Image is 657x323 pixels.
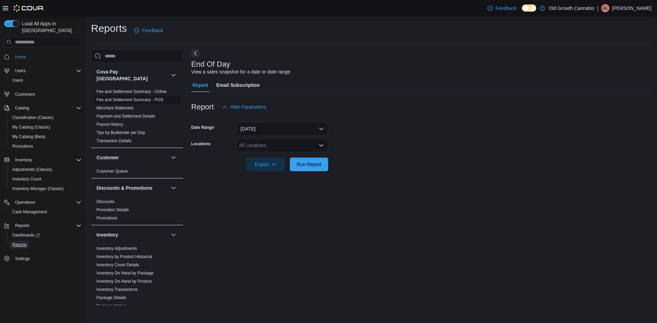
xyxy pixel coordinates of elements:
a: Feedback [485,1,519,15]
nav: Complex example [4,49,81,281]
button: Next [191,49,199,57]
input: Dark Mode [522,4,536,12]
span: Inventory Adjustments [96,246,137,251]
span: Email Subscription [216,78,260,92]
a: Inventory Transactions [96,287,138,292]
span: Inventory On Hand by Package [96,270,154,276]
span: Operations [15,200,35,205]
button: Adjustments (Classic) [7,165,84,174]
a: Settings [12,255,33,263]
h3: Discounts & Promotions [96,185,152,191]
a: Users [10,76,26,84]
span: Dashboards [12,232,40,238]
a: Customer Queue [96,169,128,174]
button: Operations [1,198,84,207]
span: Classification (Classic) [12,115,54,120]
span: Report [193,78,208,92]
span: Feedback [495,5,516,12]
a: Package History [96,304,126,308]
button: Users [7,76,84,85]
button: My Catalog (Beta) [7,132,84,142]
div: Cova Pay [GEOGRAPHIC_DATA] [91,88,183,148]
a: Cash Management [10,208,50,216]
img: Cova [14,5,44,12]
div: View a sales snapshot for a date or date range. [191,68,292,76]
span: Run Report [297,161,321,168]
span: Home [12,52,81,61]
button: Inventory [169,231,178,239]
label: Locations [191,141,211,147]
a: Inventory by Product Historical [96,254,152,259]
span: Dashboards [10,231,81,239]
span: Reports [12,221,81,230]
label: Date Range [191,125,216,130]
span: Hide Parameters [230,104,266,110]
button: Hide Parameters [219,100,269,114]
a: Promotion Details [96,207,129,212]
span: Inventory [15,157,32,163]
span: Export [251,158,281,171]
a: Payout History [96,122,123,127]
span: Inventory Count [10,175,81,183]
span: My Catalog (Beta) [12,134,46,139]
button: Users [1,66,84,76]
span: Promotion Details [96,207,129,213]
a: Inventory Count Details [96,263,139,267]
span: My Catalog (Beta) [10,133,81,141]
button: Inventory [12,156,35,164]
a: My Catalog (Classic) [10,123,53,131]
span: Users [12,67,81,75]
p: Old Growth Cannabis [549,4,594,12]
a: Payment and Settlement Details [96,114,155,119]
span: Tips by Budtender per Day [96,130,145,135]
h3: Report [191,103,214,111]
span: Load All Apps in [GEOGRAPHIC_DATA] [19,20,81,34]
a: Feedback [131,24,166,37]
div: Adam Loy [601,4,609,12]
a: Customers [12,90,38,98]
span: Classification (Classic) [10,113,81,122]
a: Promotions [96,216,117,220]
span: Inventory Manager (Classic) [10,185,81,193]
button: Promotions [7,142,84,151]
button: Customers [1,89,84,99]
h3: Customer [96,154,119,161]
p: | [597,4,598,12]
button: [DATE] [236,122,328,136]
button: Reports [1,221,84,230]
a: Inventory On Hand by Product [96,279,152,284]
span: Users [15,68,26,73]
a: Fee and Settlement Summary - Online [96,89,167,94]
button: Cash Management [7,207,84,217]
span: Cash Management [12,209,47,215]
button: Cova Pay [GEOGRAPHIC_DATA] [96,68,168,82]
span: Catalog [15,105,29,111]
button: Home [1,52,84,62]
span: Inventory Manager (Classic) [12,186,64,191]
button: Operations [12,198,38,206]
a: Merchant Statement [96,106,133,110]
span: Adjustments (Classic) [10,165,81,174]
a: My Catalog (Beta) [10,133,48,141]
a: Reports [10,241,29,249]
span: Inventory Count [12,176,41,182]
span: Promotions [12,144,33,149]
h1: Reports [91,22,127,35]
button: Discounts & Promotions [169,184,178,192]
button: Open list of options [319,143,324,148]
span: Settings [12,254,81,263]
a: Home [12,53,29,61]
span: Home [15,54,26,60]
button: Reports [12,221,32,230]
button: Run Report [290,158,328,171]
span: Customers [12,90,81,98]
a: Package Details [96,295,126,300]
span: Customers [15,92,35,97]
button: Inventory [96,231,168,238]
button: Inventory Count [7,174,84,184]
